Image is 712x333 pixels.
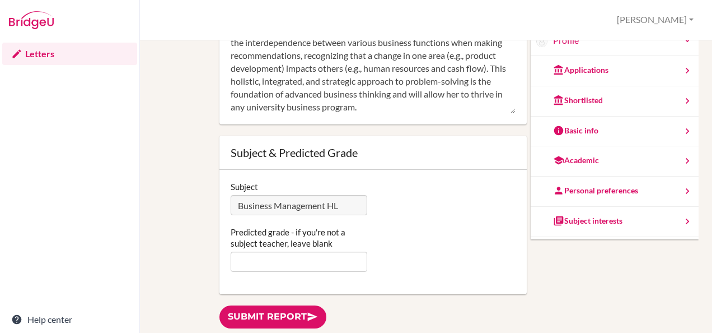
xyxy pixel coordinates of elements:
label: Subject [231,181,258,192]
div: Subject & Predicted Grade [231,147,516,158]
img: Antara Shah [536,36,547,47]
div: Applications [553,64,608,76]
a: Strategy Advisor [531,237,699,267]
div: Shortlisted [553,95,603,106]
img: Bridge-U [9,11,54,29]
button: [PERSON_NAME] [612,10,699,30]
a: Academic [531,146,699,177]
a: Submit report [219,306,326,329]
div: Subject interests [553,215,622,226]
div: Academic [553,155,599,166]
a: Applications [531,56,699,86]
a: Basic info [531,117,699,147]
div: Basic info [553,125,598,136]
div: Personal preferences [553,185,638,196]
a: Personal preferences [531,177,699,207]
a: Profile [553,34,693,47]
a: Subject interests [531,207,699,237]
label: Predicted grade - if you're not a subject teacher, leave blank [231,226,367,249]
a: Shortlisted [531,86,699,117]
a: Letters [2,43,137,65]
a: Help center [2,308,137,331]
